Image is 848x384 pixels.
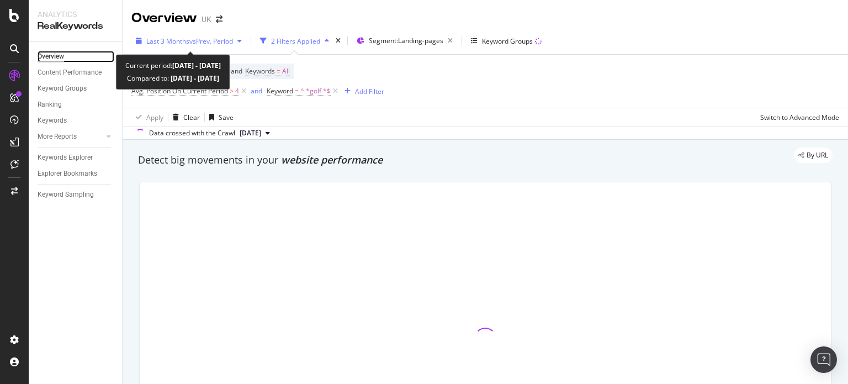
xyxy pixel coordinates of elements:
[352,32,457,50] button: Segment:Landing-pages
[482,36,533,46] div: Keyword Groups
[231,66,242,76] span: and
[131,9,197,28] div: Overview
[202,14,211,25] div: UK
[794,148,833,163] div: legacy label
[172,61,221,70] b: [DATE] - [DATE]
[38,131,77,143] div: More Reports
[38,115,67,127] div: Keywords
[38,83,114,94] a: Keyword Groups
[235,127,274,140] button: [DATE]
[760,113,839,122] div: Switch to Advanced Mode
[131,86,228,96] span: Avg. Position On Current Period
[131,108,163,126] button: Apply
[125,59,221,72] div: Current period:
[38,67,102,78] div: Content Performance
[245,66,275,76] span: Keywords
[168,108,200,126] button: Clear
[38,99,62,111] div: Ranking
[149,128,235,138] div: Data crossed with the Crawl
[810,346,837,373] div: Open Intercom Messenger
[467,32,546,50] button: Keyword Groups
[251,86,262,96] button: and
[340,85,384,98] button: Add Filter
[38,9,113,20] div: Analytics
[219,113,234,122] div: Save
[127,72,219,85] div: Compared to:
[807,152,828,159] span: By URL
[235,83,239,99] span: 4
[146,113,163,122] div: Apply
[295,86,299,96] span: =
[256,32,333,50] button: 2 Filters Applied
[38,83,87,94] div: Keyword Groups
[169,73,219,83] b: [DATE] - [DATE]
[267,86,293,96] span: Keyword
[355,87,384,96] div: Add Filter
[369,36,443,45] span: Segment: Landing-pages
[38,67,114,78] a: Content Performance
[756,108,839,126] button: Switch to Advanced Mode
[189,36,233,46] span: vs Prev. Period
[38,189,114,201] a: Keyword Sampling
[230,86,234,96] span: >
[38,51,64,62] div: Overview
[38,168,97,180] div: Explorer Bookmarks
[38,51,114,62] a: Overview
[240,128,261,138] span: 2025 Sep. 13th
[38,168,114,180] a: Explorer Bookmarks
[38,152,93,164] div: Keywords Explorer
[38,115,114,127] a: Keywords
[146,36,189,46] span: Last 3 Months
[131,32,246,50] button: Last 3 MonthsvsPrev. Period
[183,113,200,122] div: Clear
[282,64,290,79] span: All
[333,35,343,46] div: times
[38,20,113,33] div: RealKeywords
[38,131,103,143] a: More Reports
[38,189,94,201] div: Keyword Sampling
[205,108,234,126] button: Save
[271,36,320,46] div: 2 Filters Applied
[300,83,331,99] span: ^.*golf.*$
[216,15,222,23] div: arrow-right-arrow-left
[38,99,114,111] a: Ranking
[38,152,114,164] a: Keywords Explorer
[277,66,280,76] span: =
